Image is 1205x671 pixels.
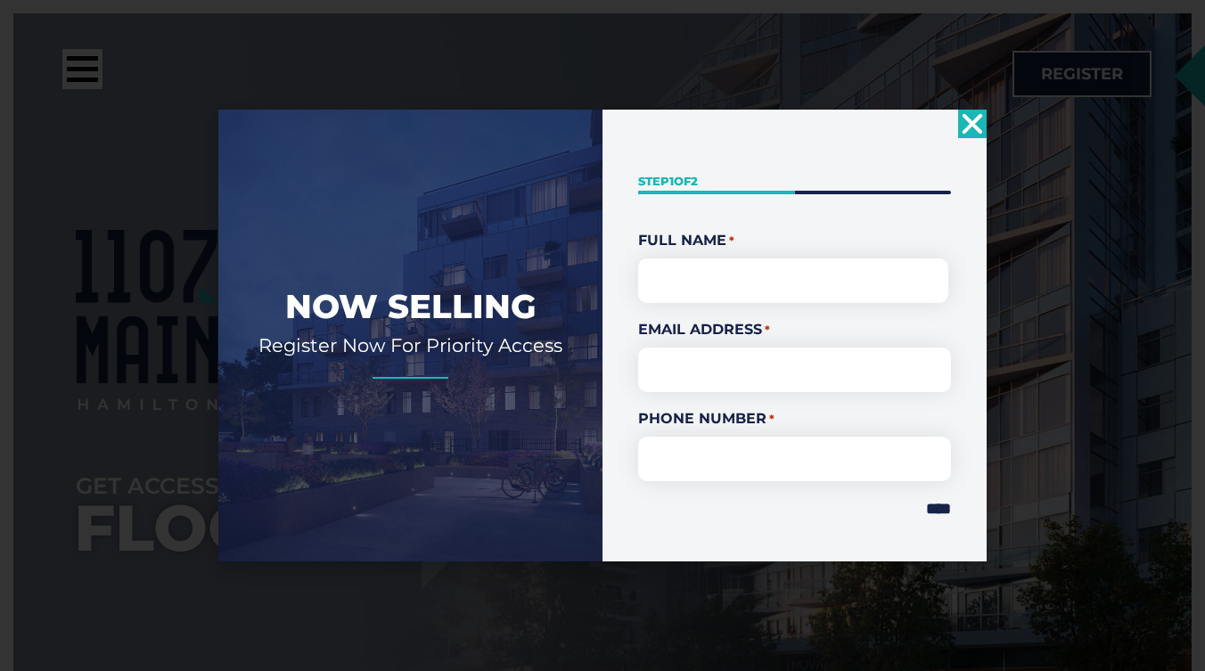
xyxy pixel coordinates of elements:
p: Step of [638,173,951,190]
label: Phone Number [638,408,951,430]
label: Email Address [638,319,951,340]
span: 1 [669,174,674,188]
legend: Full Name [638,230,951,251]
a: Close [958,110,987,138]
span: 2 [691,174,698,188]
h2: Now Selling [245,285,576,328]
h2: Register Now For Priority Access [245,333,576,357]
